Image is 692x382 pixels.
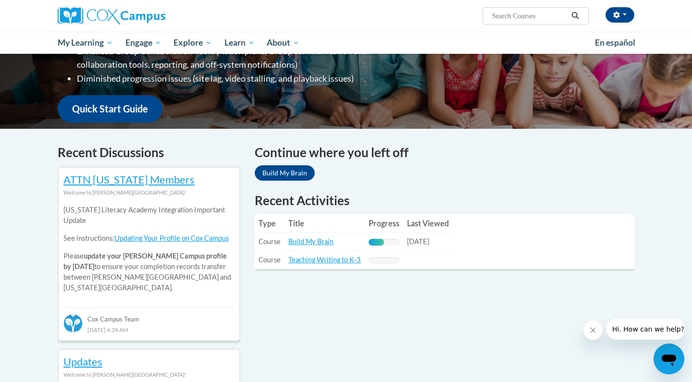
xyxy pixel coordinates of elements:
th: Title [284,214,365,233]
h4: Recent Discussions [58,143,240,162]
div: [DATE] 4:39 AM [63,324,235,335]
th: Progress [365,214,403,233]
img: Cox Campus [58,7,165,25]
a: Updates [63,355,102,368]
a: Engage [119,32,168,54]
span: Engage [125,37,161,49]
span: En español [595,37,635,48]
a: Teaching Writing to K-3 [288,256,361,264]
p: [US_STATE] Literacy Academy Integration Important Update [63,205,235,226]
a: Cox Campus [58,7,240,25]
img: Cox Campus Team [63,314,83,333]
a: Build My Brain [255,165,315,181]
p: See instructions: [63,233,235,244]
a: Quick Start Guide [58,95,162,123]
h1: Recent Activities [255,192,634,209]
span: My Learning [58,37,113,49]
a: ATTN [US_STATE] Members [63,173,195,186]
iframe: Close message [583,320,603,340]
button: Search [568,10,582,22]
h4: Continue where you left off [255,143,634,162]
span: About [267,37,299,49]
a: My Learning [51,32,119,54]
iframe: Button to launch messaging window [654,344,684,374]
span: Learn [224,37,255,49]
div: Please to ensure your completion records transfer between [PERSON_NAME][GEOGRAPHIC_DATA] and [US_... [63,198,235,300]
div: Main menu [43,32,649,54]
li: Diminished progression issues (site lag, video stalling, and playback issues) [77,72,406,86]
a: Explore [167,32,218,54]
iframe: Message from company [606,319,684,340]
th: Type [255,214,284,233]
input: Search Courses [491,10,568,22]
div: Welcome to [PERSON_NAME][GEOGRAPHIC_DATA]! [63,370,235,380]
a: Learn [218,32,261,54]
span: [DATE] [407,237,429,246]
div: Welcome to [PERSON_NAME][GEOGRAPHIC_DATA]! [63,187,235,198]
th: Last Viewed [403,214,453,233]
b: update your [PERSON_NAME] Campus profile by [DATE] [63,252,227,271]
a: Updating Your Profile on Cox Campus [114,234,229,242]
span: Explore [173,37,212,49]
a: En español [589,33,642,53]
div: Cox Campus Team [63,307,235,324]
div: Progress, % [369,239,384,246]
a: About [261,32,306,54]
li: Enhanced Group Collaboration Tools (Action plans, Group communication and collaboration tools, re... [77,44,406,72]
a: Build My Brain [288,237,334,246]
span: Course [259,237,281,246]
span: Course [259,256,281,264]
button: Account Settings [605,7,634,23]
